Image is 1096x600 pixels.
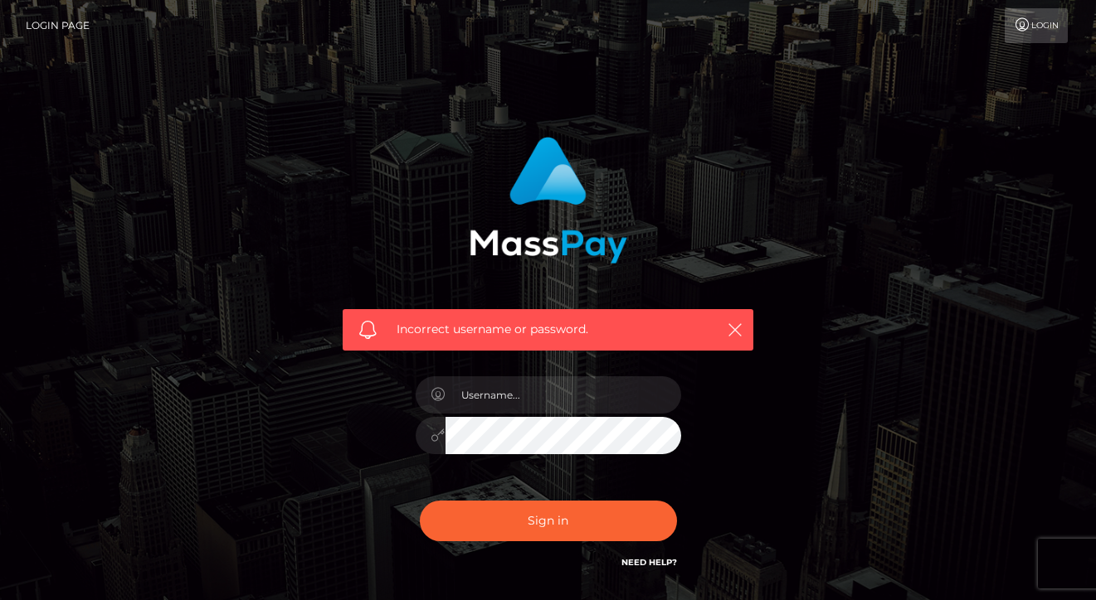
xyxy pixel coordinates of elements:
[397,321,699,338] span: Incorrect username or password.
[1005,8,1068,43] a: Login
[470,137,627,264] img: MassPay Login
[420,501,677,541] button: Sign in
[621,557,677,568] a: Need Help?
[446,376,681,414] input: Username...
[26,8,90,43] a: Login Page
